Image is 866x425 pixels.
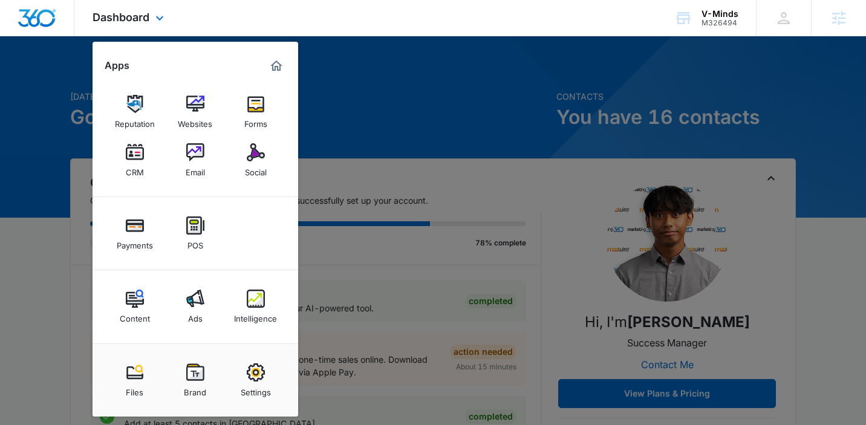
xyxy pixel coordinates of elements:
a: CRM [112,137,158,183]
img: tab_keywords_by_traffic_grey.svg [120,70,130,80]
img: logo_orange.svg [19,19,29,29]
div: Domain Overview [46,71,108,79]
div: Social [245,161,267,177]
a: Marketing 360® Dashboard [267,56,286,76]
div: Intelligence [234,308,277,323]
div: Files [126,381,143,397]
a: Brand [172,357,218,403]
span: Dashboard [93,11,149,24]
a: POS [172,210,218,256]
div: Forms [244,113,267,129]
div: Domain: [DOMAIN_NAME] [31,31,133,41]
div: CRM [126,161,144,177]
div: Settings [241,381,271,397]
div: Email [186,161,205,177]
img: tab_domain_overview_orange.svg [33,70,42,80]
a: Content [112,284,158,329]
div: POS [187,235,203,250]
a: Forms [233,89,279,135]
a: Websites [172,89,218,135]
div: Payments [117,235,153,250]
div: Brand [184,381,206,397]
div: Ads [188,308,203,323]
div: account name [702,9,738,19]
a: Email [172,137,218,183]
div: account id [702,19,738,27]
h2: Apps [105,60,129,71]
div: Content [120,308,150,323]
a: Settings [233,357,279,403]
div: Reputation [115,113,155,129]
a: Social [233,137,279,183]
img: website_grey.svg [19,31,29,41]
div: Websites [178,113,212,129]
a: Intelligence [233,284,279,329]
a: Ads [172,284,218,329]
a: Payments [112,210,158,256]
div: Keywords by Traffic [134,71,204,79]
div: v 4.0.24 [34,19,59,29]
a: Reputation [112,89,158,135]
a: Files [112,357,158,403]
